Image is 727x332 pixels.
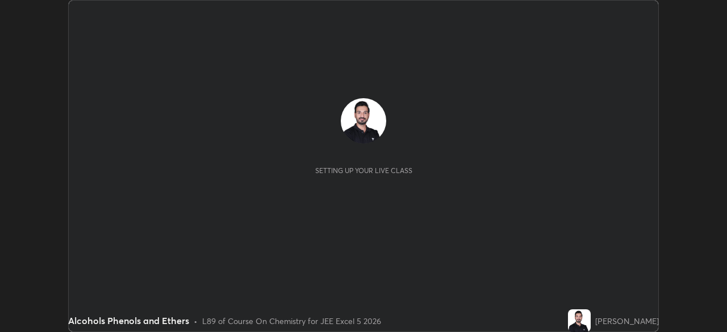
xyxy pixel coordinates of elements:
div: Alcohols Phenols and Ethers [68,314,189,327]
div: • [194,315,198,327]
div: [PERSON_NAME] [595,315,659,327]
img: 4e1817fbb27c49faa6560c8ebe6e622e.jpg [568,309,591,332]
div: L89 of Course On Chemistry for JEE Excel 5 2026 [202,315,381,327]
div: Setting up your live class [315,166,412,175]
img: 4e1817fbb27c49faa6560c8ebe6e622e.jpg [341,98,386,144]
